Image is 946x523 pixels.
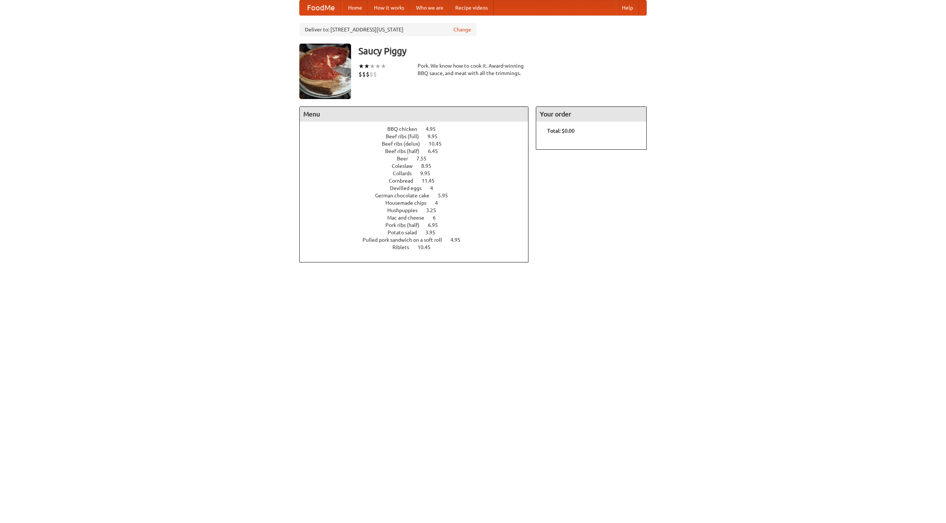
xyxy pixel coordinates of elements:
a: Beer 7.55 [397,156,440,162]
span: Mac and cheese [387,215,432,221]
li: $ [366,70,370,78]
a: Collards 9.95 [393,170,444,176]
a: Riblets 10.45 [392,244,444,250]
span: Beef ribs (delux) [382,141,428,147]
a: Mac and cheese 6 [387,215,449,221]
span: 4 [430,185,440,191]
span: 3.25 [426,207,443,213]
span: 5.95 [438,193,455,198]
span: Housemade chips [385,200,434,206]
span: 10.45 [418,244,438,250]
span: 8.95 [421,163,439,169]
li: $ [362,70,366,78]
span: 3.95 [425,230,443,235]
li: $ [370,70,373,78]
a: Home [342,0,368,15]
span: 6.45 [428,148,445,154]
a: Cornbread 11.45 [389,178,448,184]
li: ★ [381,62,386,70]
span: 4.95 [450,237,468,243]
a: BBQ chicken 4.95 [387,126,449,132]
li: ★ [358,62,364,70]
span: Beef ribs (full) [386,133,426,139]
div: Deliver to: [STREET_ADDRESS][US_STATE] [299,23,477,36]
span: Pork ribs (half) [385,222,427,228]
a: Pulled pork sandwich on a soft roll 4.95 [363,237,474,243]
li: $ [358,70,362,78]
span: Riblets [392,244,416,250]
a: Who we are [410,0,449,15]
h4: Menu [300,107,528,122]
span: Cornbread [389,178,421,184]
span: 6.95 [428,222,445,228]
span: Beer [397,156,415,162]
span: Beef ribs (half) [385,148,427,154]
span: 10.45 [429,141,449,147]
a: Beef ribs (full) 9.95 [386,133,451,139]
a: FoodMe [300,0,342,15]
a: Coleslaw 8.95 [392,163,445,169]
a: Help [616,0,639,15]
span: Pulled pork sandwich on a soft roll [363,237,449,243]
h4: Your order [536,107,646,122]
span: BBQ chicken [387,126,425,132]
span: 9.95 [420,170,438,176]
span: 11.45 [422,178,442,184]
li: ★ [375,62,381,70]
span: German chocolate cake [375,193,437,198]
a: Pork ribs (half) 6.95 [385,222,452,228]
span: Collards [393,170,419,176]
span: Potato salad [388,230,424,235]
span: 9.95 [428,133,445,139]
div: Pork. We know how to cook it. Award-winning BBQ sauce, and meat with all the trimmings. [418,62,528,77]
img: angular.jpg [299,44,351,99]
span: 4.95 [426,126,443,132]
a: Change [453,26,471,33]
h3: Saucy Piggy [358,44,647,58]
a: German chocolate cake 5.95 [375,193,462,198]
a: Housemade chips 4 [385,200,452,206]
li: ★ [364,62,370,70]
a: Hushpuppies 3.25 [387,207,450,213]
a: Recipe videos [449,0,494,15]
span: Coleslaw [392,163,420,169]
span: 6 [433,215,443,221]
li: $ [373,70,377,78]
a: Devilled eggs 4 [390,185,447,191]
b: Total: $0.00 [547,128,575,134]
span: 7.55 [416,156,434,162]
li: ★ [370,62,375,70]
a: Potato salad 3.95 [388,230,449,235]
span: Hushpuppies [387,207,425,213]
a: Beef ribs (delux) 10.45 [382,141,455,147]
span: Devilled eggs [390,185,429,191]
span: 4 [435,200,445,206]
a: Beef ribs (half) 6.45 [385,148,452,154]
a: How it works [368,0,410,15]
